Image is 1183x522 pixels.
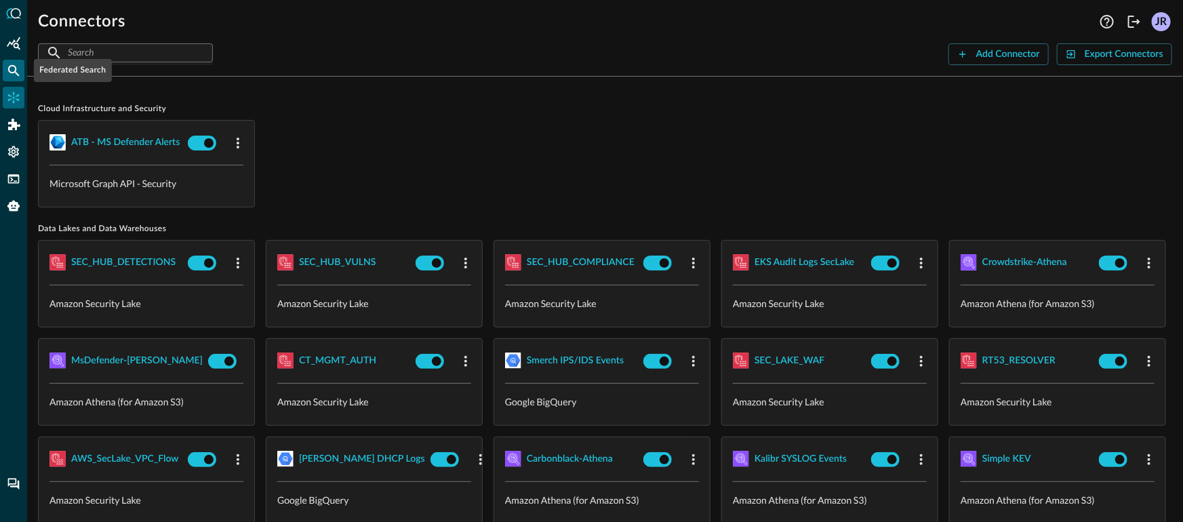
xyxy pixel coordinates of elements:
[961,254,977,270] img: AWSAthena.svg
[277,353,294,369] img: AWSSecurityLake.svg
[3,33,24,54] div: Summary Insights
[34,59,112,82] div: Federated Search
[3,168,24,190] div: FSQL
[733,395,927,409] p: Amazon Security Lake
[49,296,243,310] p: Amazon Security Lake
[755,350,825,372] button: SEC_LAKE_WAF
[755,451,847,468] div: Kalibr SYSLOG Events
[3,141,24,163] div: Settings
[527,252,635,273] button: SEC_HUB_COMPLIANCE
[733,451,749,467] img: AWSAthena.svg
[299,353,376,369] div: CT_MGMT_AUTH
[277,493,471,507] p: Google BigQuery
[755,448,847,470] button: Kalibr SYSLOG Events
[71,353,203,369] div: MsDefender-[PERSON_NAME]
[71,134,180,151] div: ATB - MS Defender Alerts
[733,493,927,507] p: Amazon Athena (for Amazon S3)
[755,254,854,271] div: EKS Audit Logs SecLake
[1057,43,1172,65] button: Export Connectors
[505,395,699,409] p: Google BigQuery
[277,296,471,310] p: Amazon Security Lake
[755,353,825,369] div: SEC_LAKE_WAF
[1096,11,1118,33] button: Help
[505,451,521,467] img: AWSAthena.svg
[71,132,180,153] button: ATB - MS Defender Alerts
[733,296,927,310] p: Amazon Security Lake
[49,134,66,150] img: MicrosoftGraph.svg
[3,195,24,217] div: Query Agent
[49,493,243,507] p: Amazon Security Lake
[277,395,471,409] p: Amazon Security Lake
[982,448,1031,470] button: Simple KEV
[49,176,243,190] p: Microsoft Graph API - Security
[505,353,521,369] img: GoogleBigQuery.svg
[299,252,376,273] button: SEC_HUB_VULNS
[961,493,1155,507] p: Amazon Athena (for Amazon S3)
[982,353,1056,369] div: RT53_RESOLVER
[68,40,182,65] input: Search
[71,451,179,468] div: AWS_SecLake_VPC_Flow
[299,451,425,468] div: [PERSON_NAME] DHCP Logs
[961,451,977,467] img: AWSAthena.svg
[505,254,521,270] img: AWSSecurityLake.svg
[49,451,66,467] img: AWSSecurityLake.svg
[3,60,24,81] div: Federated Search
[71,252,176,273] button: SEC_HUB_DETECTIONS
[71,448,179,470] button: AWS_SecLake_VPC_Flow
[49,254,66,270] img: AWSSecurityLake.svg
[527,254,635,271] div: SEC_HUB_COMPLIANCE
[277,254,294,270] img: AWSSecurityLake.svg
[1152,12,1171,31] div: JR
[71,254,176,271] div: SEC_HUB_DETECTIONS
[976,46,1040,63] div: Add Connector
[505,296,699,310] p: Amazon Security Lake
[733,353,749,369] img: AWSSecurityLake.svg
[38,11,125,33] h1: Connectors
[3,473,24,495] div: Chat
[961,296,1155,310] p: Amazon Athena (for Amazon S3)
[3,87,24,108] div: Connectors
[299,350,376,372] button: CT_MGMT_AUTH
[948,43,1049,65] button: Add Connector
[982,252,1067,273] button: Crowdstrike-Athena
[49,353,66,369] img: AWSAthena.svg
[71,350,203,372] button: MsDefender-[PERSON_NAME]
[961,395,1155,409] p: Amazon Security Lake
[1123,11,1145,33] button: Logout
[527,350,624,372] button: Smerch IPS/IDS Events
[299,254,376,271] div: SEC_HUB_VULNS
[982,350,1056,372] button: RT53_RESOLVER
[755,252,854,273] button: EKS Audit Logs SecLake
[505,493,699,507] p: Amazon Athena (for Amazon S3)
[961,353,977,369] img: AWSSecurityLake.svg
[3,114,25,136] div: Addons
[733,254,749,270] img: AWSSecurityLake.svg
[38,104,1172,115] span: Cloud Infrastructure and Security
[38,224,1172,235] span: Data Lakes and Data Warehouses
[982,451,1031,468] div: Simple KEV
[299,448,425,470] button: [PERSON_NAME] DHCP Logs
[982,254,1067,271] div: Crowdstrike-Athena
[527,353,624,369] div: Smerch IPS/IDS Events
[277,451,294,467] img: GoogleBigQuery.svg
[527,448,613,470] button: Carbonblack-Athena
[527,451,613,468] div: Carbonblack-Athena
[1085,46,1163,63] div: Export Connectors
[49,395,243,409] p: Amazon Athena (for Amazon S3)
